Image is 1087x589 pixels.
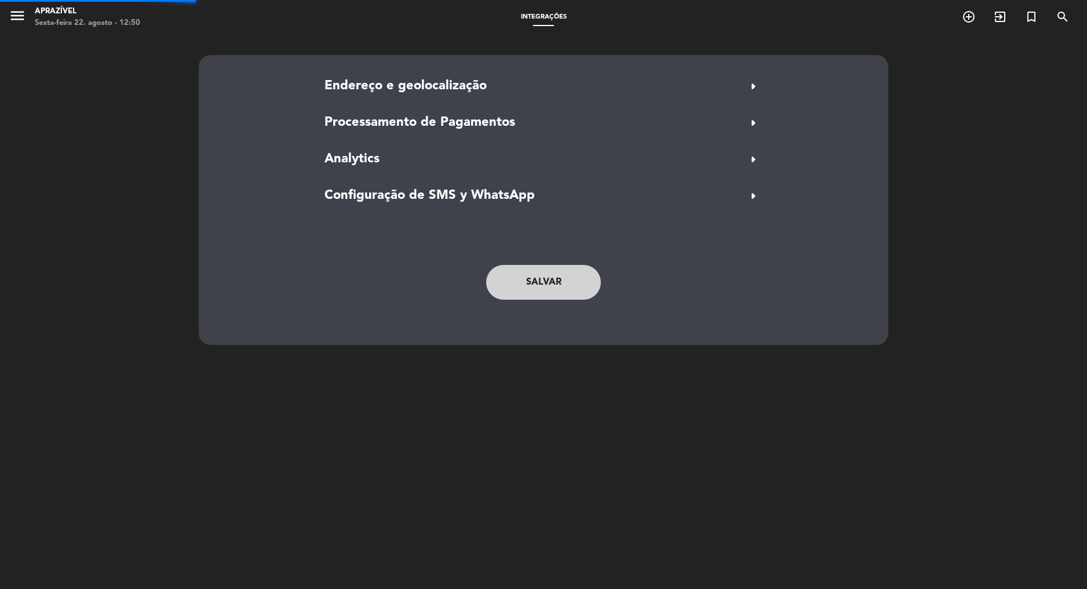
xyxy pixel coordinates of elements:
span: Integrações [515,14,572,20]
button: menu [9,7,26,28]
span: Processamento de Pagamentos [324,112,515,133]
i: menu [9,7,26,24]
div: Aprazível [35,6,140,17]
span: arrow_right [744,187,763,205]
i: exit_to_app [993,10,1007,24]
span: arrow_right [744,77,763,96]
button: Configuração de SMS y WhatsApparrow_right [321,185,766,207]
i: turned_in_not [1024,10,1038,24]
button: Processamento de Pagamentosarrow_right [321,112,766,134]
button: Analyticsarrow_right [321,148,766,170]
span: arrow_right [744,114,763,132]
div: Sexta-feira 22. agosto - 12:50 [35,17,140,29]
span: Endereço e geolocalização [324,76,487,97]
button: Endereço e geolocalizaçãoarrow_right [321,75,766,97]
button: Salvar [486,265,601,300]
i: add_circle_outline [962,10,976,24]
span: arrow_right [744,150,763,169]
span: Configuração de SMS y WhatsApp [324,186,535,206]
i: search [1056,10,1070,24]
